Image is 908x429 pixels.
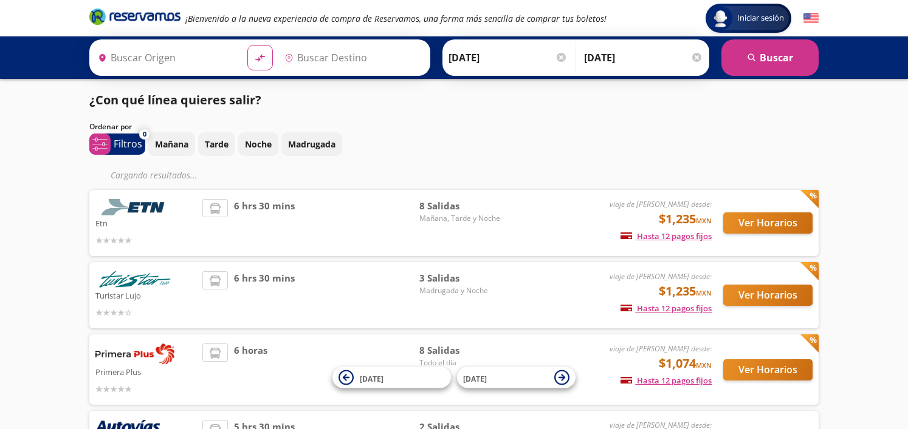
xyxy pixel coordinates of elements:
button: Buscar [721,39,819,76]
span: 3 Salidas [419,271,504,285]
span: 0 [143,129,146,140]
img: Turistar Lujo [95,271,174,288]
span: 8 Salidas [419,343,504,357]
button: English [803,11,819,26]
button: Noche [238,132,278,156]
a: Brand Logo [89,7,181,29]
p: Noche [245,138,272,150]
input: Buscar Destino [280,42,424,73]
button: [DATE] [457,367,576,388]
p: Primera Plus [95,364,196,379]
p: Filtros [114,137,142,151]
span: Hasta 12 pagos fijos [621,231,712,242]
button: Ver Horarios [723,212,813,234]
p: Ordenar por [89,121,132,132]
small: MXN [696,216,712,225]
span: $1,235 [659,282,712,300]
span: 6 horas [234,343,267,396]
img: Etn [95,199,174,215]
small: MXN [696,288,712,297]
button: Ver Horarios [723,285,813,306]
button: Madrugada [281,132,342,156]
span: $1,235 [659,210,712,228]
p: Tarde [205,138,229,150]
span: [DATE] [463,373,487,383]
p: Madrugada [288,138,335,150]
i: Brand Logo [89,7,181,25]
input: Buscar Origen [93,42,238,73]
p: Etn [95,215,196,230]
input: Elegir Fecha [449,42,568,73]
span: 6 hrs 30 mins [234,199,295,247]
small: MXN [696,360,712,370]
span: Iniciar sesión [732,12,789,24]
span: Madrugada y Noche [419,285,504,296]
span: $1,074 [659,354,712,373]
button: 0Filtros [89,133,145,155]
p: ¿Con qué línea quieres salir? [89,91,261,109]
button: Tarde [198,132,235,156]
p: Turistar Lujo [95,288,196,302]
span: 8 Salidas [419,199,504,213]
em: viaje de [PERSON_NAME] desde: [610,199,712,209]
button: Mañana [148,132,195,156]
em: viaje de [PERSON_NAME] desde: [610,271,712,282]
span: Mañana, Tarde y Noche [419,213,504,224]
button: [DATE] [332,367,451,388]
input: Opcional [584,42,703,73]
p: Mañana [155,138,188,150]
span: Hasta 12 pagos fijos [621,375,712,386]
em: viaje de [PERSON_NAME] desde: [610,343,712,354]
span: 6 hrs 30 mins [234,271,295,319]
span: Hasta 12 pagos fijos [621,303,712,314]
img: Primera Plus [95,343,174,364]
span: [DATE] [360,373,383,383]
span: Todo el día [419,357,504,368]
em: ¡Bienvenido a la nueva experiencia de compra de Reservamos, una forma más sencilla de comprar tus... [185,13,607,24]
em: Cargando resultados ... [111,169,198,181]
button: Ver Horarios [723,359,813,380]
